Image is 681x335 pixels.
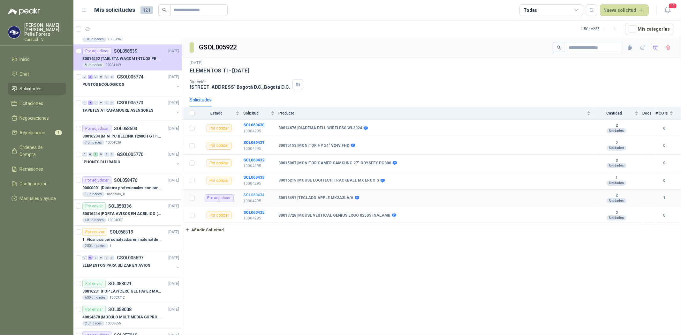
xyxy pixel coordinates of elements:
[82,306,106,313] div: Por enviar
[114,126,137,131] p: SOL058503
[557,45,561,50] span: search
[8,192,66,205] a: Manuales y ayuda
[73,226,182,251] a: Por cotizarSOL058319[DATE] 1 |Alcancías personalizadas en material de cerámica (VER ADJUNTO)200 U...
[82,254,180,274] a: 0 6 0 0 0 0 GSOL005697[DATE] ELEMENTOS PARA ULIZAR EN AVION
[82,100,87,105] div: 0
[655,107,681,120] th: # COTs
[82,125,111,132] div: Por adjudicar
[581,24,620,34] div: 1 - 50 de 235
[106,140,121,145] p: 10004038
[104,256,109,260] div: 0
[8,68,66,80] a: Chat
[82,263,150,269] p: ELEMENTOS PARA ULIZAR EN AVION
[243,210,264,215] a: SOL060435
[168,126,179,132] p: [DATE]
[243,215,275,221] p: 10004295
[168,307,179,313] p: [DATE]
[8,141,66,160] a: Órdenes de Compra
[655,195,673,201] b: 1
[524,7,537,14] div: Todas
[668,3,677,9] span: 19
[82,243,108,249] div: 200 Unidades
[110,152,114,157] div: 0
[82,73,180,93] a: 0 3 0 0 0 0 GSOL005774[DATE] PUNTOS ECOLOGICOS
[88,152,93,157] div: 0
[82,288,162,294] p: 30016231 | POP LAPICERO GEL PAPER MATE INKJOY 0.7 (Revisar el adjunto)
[73,200,182,226] a: Por enviarSOL058336[DATE] 30016244 |PORTA AVISOS EN ACRILICO (En el adjunto mas informacion)40 Un...
[168,177,179,183] p: [DATE]
[88,100,93,105] div: 4
[243,111,269,115] span: Solicitud
[108,204,132,208] p: SOL058336
[8,53,66,65] a: Inicio
[207,212,231,219] div: Por cotizar
[607,163,626,168] div: Unidades
[104,152,109,157] div: 0
[117,152,143,157] p: GSOL005770
[82,176,111,184] div: Por adjudicar
[278,126,362,131] b: 30014676 | DIADEMA DELL WIRELESS WL3024
[82,314,162,320] p: 40024670 | MODULO MULTIMEDIA GOPRO HERO 12 BLACK
[243,193,264,197] a: SOL060434
[93,100,98,105] div: 0
[168,281,179,287] p: [DATE]
[243,158,264,162] a: SOL060432
[655,111,668,115] span: # COTs
[110,230,133,234] p: SOL058319
[655,178,673,184] b: 0
[243,123,264,127] a: SOL060430
[82,99,180,119] a: 0 4 0 0 0 0 GSOL005773[DATE] TAPETES ATRAPAMUGRE ASENSORES
[243,175,264,180] a: SOL060433
[600,4,649,16] button: Nueva solicitud
[190,96,212,103] div: Solicitudes
[20,129,46,136] span: Adjudicación
[190,84,290,90] p: [STREET_ADDRESS] Bogotá D.C. , Bogotá D.C.
[207,142,231,150] div: Por cotizar
[82,321,104,326] div: 2 Unidades
[20,166,43,173] span: Remisiones
[24,23,66,36] p: [PERSON_NAME] [PERSON_NAME] Peña Forero
[73,45,182,71] a: Por adjudicarSOL058539[DATE] 30016252 |TABLETA WACOM INTUOS PRO LARGE PTK870K0A8 Unidades10004149
[182,224,227,235] button: Añadir Solicitud
[108,37,123,42] p: 10003947
[168,152,179,158] p: [DATE]
[182,224,681,235] a: Añadir Solicitud
[106,321,121,326] p: 10003655
[82,211,162,217] p: 30016244 | PORTA AVISOS EN ACRILICO (En el adjunto mas informacion)
[93,152,98,157] div: 2
[93,256,98,260] div: 0
[655,143,673,149] b: 0
[82,140,104,145] div: 7 Unidades
[607,181,626,186] div: Unidades
[82,151,180,171] a: 0 0 2 0 0 0 GSOL005770[DATE] IPHONES BLU RADIO
[82,192,104,197] div: 1 Unidades
[207,159,231,167] div: Por cotizar
[93,75,98,79] div: 0
[108,281,132,286] p: SOL058021
[106,63,121,68] p: 10004149
[110,256,114,260] div: 0
[24,38,66,41] p: Caracol TV
[278,161,391,166] b: 30015067 | MONITOR GAMER SAMSUNG 27" ODYSEEY DG300
[73,122,182,148] a: Por adjudicarSOL058503[DATE] 30016234 |MINI PC BEELINK 12900H GTI12 I97 Unidades10004038
[99,100,103,105] div: 0
[162,8,167,12] span: search
[88,75,93,79] div: 3
[106,192,125,197] p: Diademas_TI
[99,75,103,79] div: 0
[20,144,60,158] span: Órdenes de Compra
[110,243,111,249] p: 1
[190,80,290,84] p: Dirección
[82,133,162,139] p: 30016234 | MINI PC BEELINK 12900H GTI12 I9
[99,256,103,260] div: 0
[168,74,179,80] p: [DATE]
[207,124,231,132] div: Por cotizar
[642,107,655,120] th: Docs
[278,143,349,148] b: 30015153 | MONITOR HP 24" V24V FHD
[243,128,275,134] p: 10004295
[140,6,153,14] span: 121
[82,228,107,236] div: Por cotizar
[20,115,49,122] span: Negociaciones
